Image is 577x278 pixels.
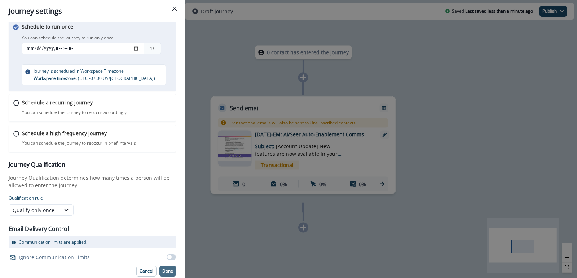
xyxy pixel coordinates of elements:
div: Journey settings [9,6,176,17]
p: Schedule a high frequency journey [22,129,107,137]
p: Schedule to run once [22,23,73,30]
p: Journey is scheduled in Workspace Timezone ( UTC -07:00 US/[GEOGRAPHIC_DATA] ) [34,68,155,82]
button: Done [159,266,176,277]
div: Qualify only once [13,206,57,214]
p: Email Delivery Control [9,224,69,233]
p: Journey Qualification determines how many times a person will be allowed to enter the journey [9,174,176,189]
p: You can schedule the journey to run only once [22,35,114,41]
div: PDT [144,43,161,54]
p: Cancel [140,269,153,274]
span: Workspace timezone: [34,75,78,81]
p: Done [162,269,173,274]
button: Cancel [136,266,157,277]
p: Ignore Communication Limits [19,253,90,261]
p: Communication limits are applied. [19,239,87,245]
button: Close [169,3,180,14]
p: You can schedule the journey to reoccur in brief intervals [22,140,136,146]
p: Qualification rule [9,195,176,201]
p: Schedule a recurring journey [22,99,93,106]
p: You can schedule the journey to reoccur accordingly [22,109,127,116]
h3: Journey Qualification [9,161,176,168]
